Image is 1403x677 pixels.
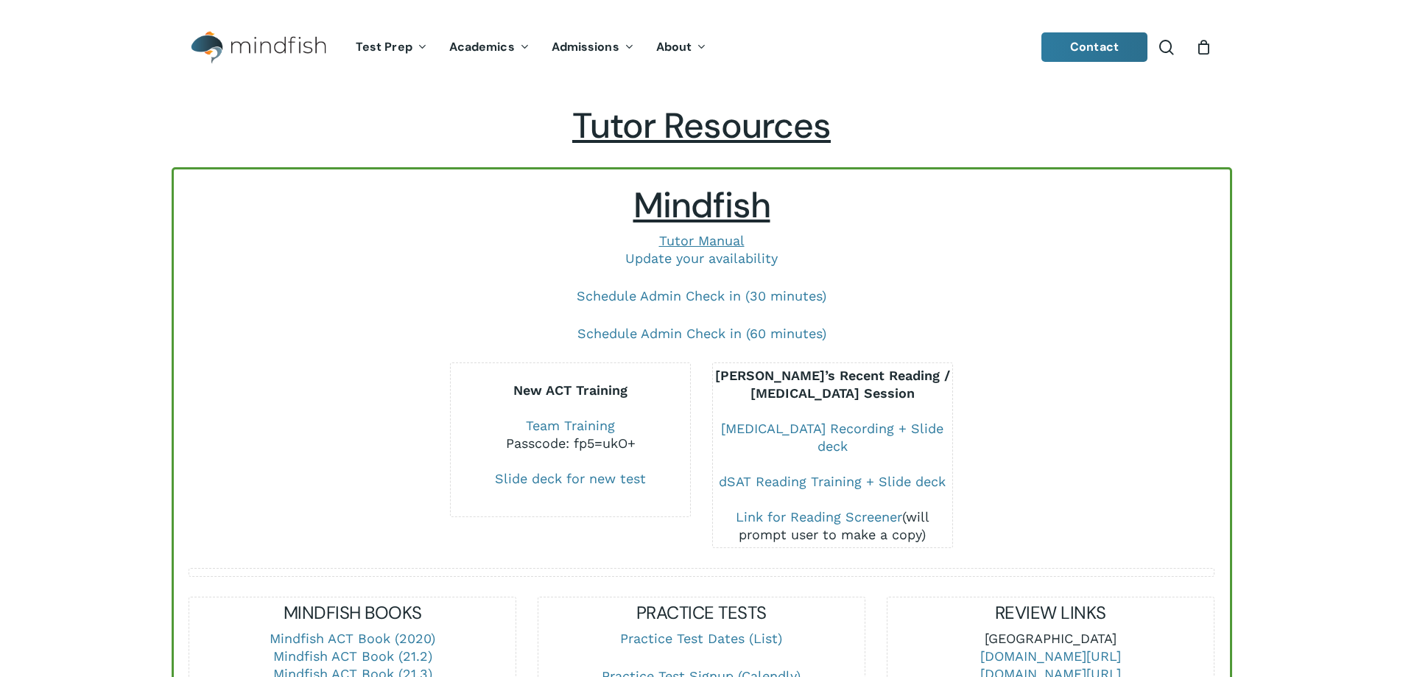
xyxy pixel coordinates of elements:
[172,20,1232,75] header: Main Menu
[438,41,541,54] a: Academics
[887,601,1214,625] h5: REVIEW LINKS
[513,382,627,398] b: New ACT Training
[645,41,718,54] a: About
[633,182,770,228] span: Mindfish
[495,471,646,486] a: Slide deck for new test
[577,288,826,304] a: Schedule Admin Check in (30 minutes)
[449,39,515,55] span: Academics
[736,509,902,525] a: Link for Reading Screener
[538,601,865,625] h5: PRACTICE TESTS
[625,250,778,266] a: Update your availability
[715,368,950,401] b: [PERSON_NAME]’s Recent Reading / [MEDICAL_DATA] Session
[980,648,1121,664] a: [DOMAIN_NAME][URL]
[552,39,619,55] span: Admissions
[273,648,432,664] a: Mindfish ACT Book (21.2)
[719,474,946,489] a: dSAT Reading Training + Slide deck
[713,508,952,544] div: (will prompt user to make a copy)
[541,41,645,54] a: Admissions
[577,326,826,341] a: Schedule Admin Check in (60 minutes)
[572,102,831,149] span: Tutor Resources
[620,631,782,646] a: Practice Test Dates (List)
[1041,32,1147,62] a: Contact
[656,39,692,55] span: About
[345,41,438,54] a: Test Prep
[526,418,615,433] a: Team Training
[1070,39,1119,55] span: Contact
[345,20,717,75] nav: Main Menu
[659,233,745,248] a: Tutor Manual
[270,631,435,646] a: Mindfish ACT Book (2020)
[189,601,516,625] h5: MINDFISH BOOKS
[1196,39,1212,55] a: Cart
[356,39,412,55] span: Test Prep
[721,421,943,454] a: [MEDICAL_DATA] Recording + Slide deck
[451,435,690,452] div: Passcode: fp5=ukO+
